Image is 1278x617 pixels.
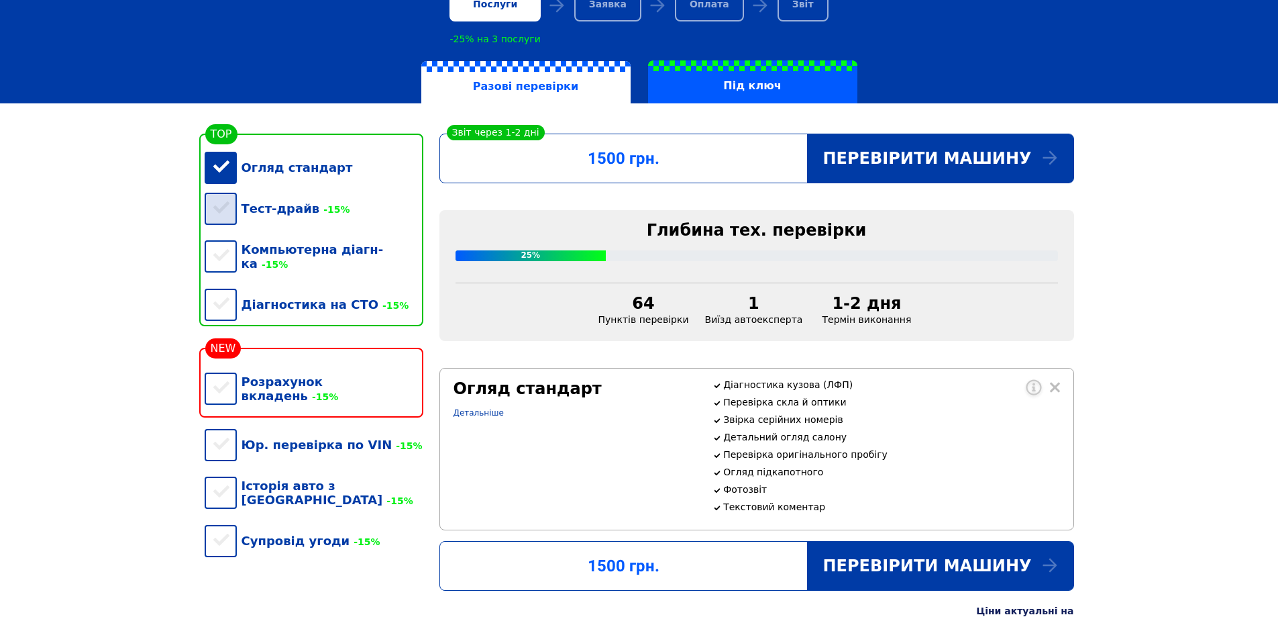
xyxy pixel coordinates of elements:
div: Перевірити машину [807,542,1073,590]
span: -15% [382,495,413,506]
div: Огляд стандарт [454,379,697,398]
div: Перевірити машину [807,134,1073,183]
div: Тест-драйв [205,188,423,229]
div: Виїзд автоексперта [697,294,811,325]
div: 1-2 дня [818,294,914,313]
div: Історія авто з [GEOGRAPHIC_DATA] [205,465,423,520]
div: 1500 грн. [440,149,807,168]
p: Перевірка оригінального пробігу [723,449,1059,460]
div: 64 [598,294,689,313]
div: Компьютерна діагн-ка [205,229,423,284]
span: -15% [378,300,409,311]
p: Огляд підкапотного [723,467,1059,477]
p: Фотозвіт [723,484,1059,495]
span: -15% [319,204,350,215]
span: -15% [392,440,422,451]
p: Детальний огляд салону [723,432,1059,442]
div: Супровід угоди [205,520,423,561]
div: 1 [705,294,803,313]
div: 1500 грн. [440,557,807,575]
label: Під ключ [648,60,857,103]
a: Під ключ [639,60,866,103]
div: Юр. перевірка по VIN [205,424,423,465]
div: Ціни актуальні на [976,606,1073,616]
span: -15% [350,536,380,547]
label: Разові перевірки [421,61,631,104]
p: Перевірка скла й оптики [723,397,1059,408]
div: 25% [456,250,606,261]
p: Звірка серійних номерів [723,414,1059,425]
a: Детальніше [454,408,504,418]
div: Діагностика на СТО [205,284,423,325]
div: Пунктів перевірки [590,294,697,325]
div: Розрахунок вкладень [205,361,423,416]
div: Глибина тех. перевірки [456,221,1058,240]
p: Діагностика кузова (ЛФП) [723,379,1059,390]
div: Термін виконання [810,294,922,325]
span: -15% [258,259,288,270]
div: -25% на 3 послуги [449,34,540,44]
div: Огляд стандарт [205,147,423,188]
span: -15% [308,391,338,402]
p: Текстовий коментар [723,502,1059,512]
